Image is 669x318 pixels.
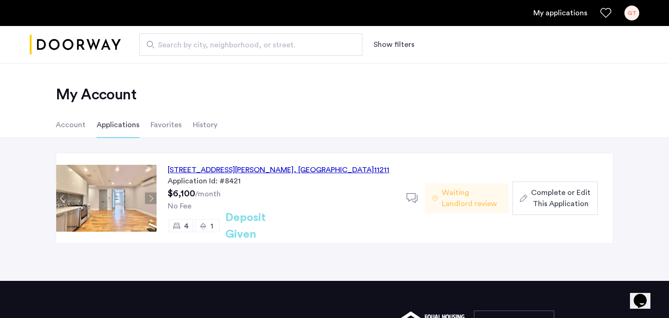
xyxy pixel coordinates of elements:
[294,166,374,174] span: , [GEOGRAPHIC_DATA]
[533,7,587,19] a: My application
[531,187,590,209] span: Complete or Edit This Application
[210,222,213,230] span: 1
[374,39,414,50] button: Show or hide filters
[139,33,362,56] input: Apartment Search
[168,175,395,187] div: Application Id: #8421
[56,165,157,232] img: Apartment photo
[442,187,501,209] span: Waiting Landlord review
[158,39,336,51] span: Search by city, neighborhood, or street.
[56,85,613,104] h2: My Account
[145,193,157,204] button: Next apartment
[630,281,660,309] iframe: chat widget
[624,6,639,20] div: GT
[56,193,68,204] button: Previous apartment
[168,164,389,175] div: [STREET_ADDRESS][PERSON_NAME] 11211
[97,112,139,138] li: Applications
[512,182,598,215] button: button
[56,112,85,138] li: Account
[225,209,299,243] h2: Deposit Given
[184,222,189,230] span: 4
[195,190,221,198] sub: /month
[193,112,217,138] li: History
[151,112,182,138] li: Favorites
[30,27,121,62] a: Cazamio logo
[600,7,611,19] a: Favorites
[30,27,121,62] img: logo
[168,189,195,198] span: $6,100
[168,202,191,210] span: No Fee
